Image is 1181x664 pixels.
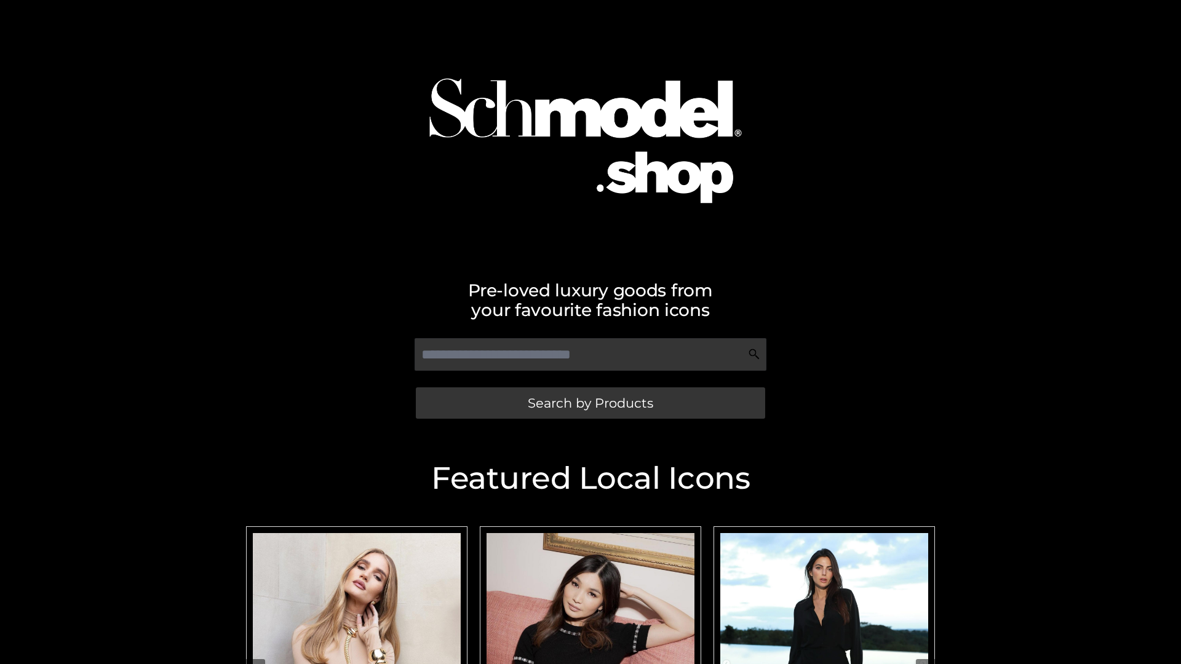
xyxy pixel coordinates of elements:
h2: Pre-loved luxury goods from your favourite fashion icons [240,280,941,320]
img: Search Icon [748,348,760,360]
span: Search by Products [528,397,653,409]
h2: Featured Local Icons​ [240,463,941,494]
a: Search by Products [416,387,765,419]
